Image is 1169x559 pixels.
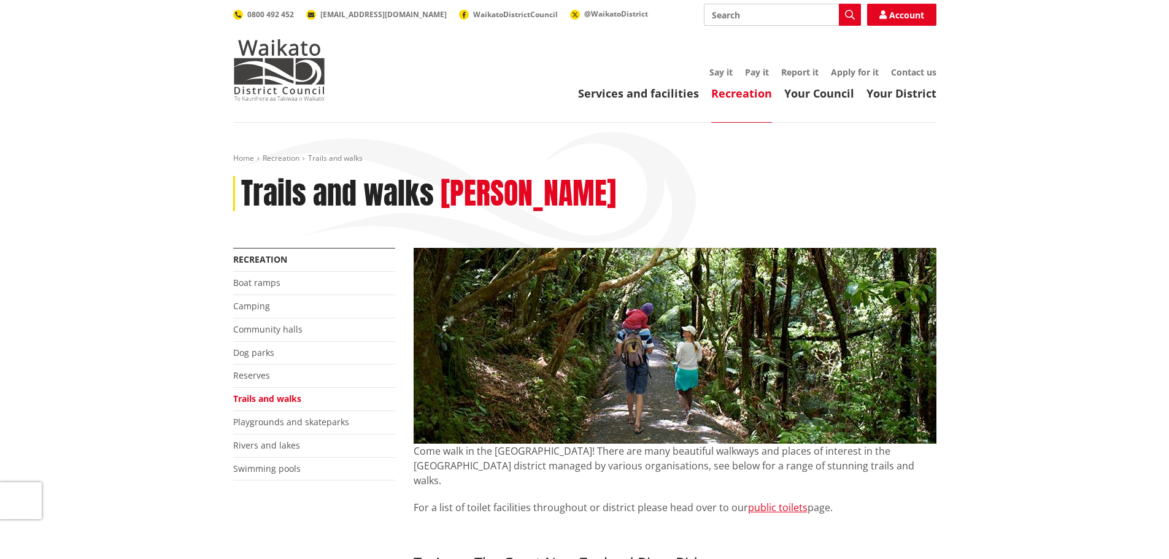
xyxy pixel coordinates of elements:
[866,86,936,101] a: Your District
[233,39,325,101] img: Waikato District Council - Te Kaunihera aa Takiwaa o Waikato
[233,153,936,164] nav: breadcrumb
[748,501,808,514] a: public toilets
[233,253,287,265] a: Recreation
[711,86,772,101] a: Recreation
[891,66,936,78] a: Contact us
[308,153,363,163] span: Trails and walks
[441,176,616,212] h2: [PERSON_NAME]
[233,277,280,288] a: Boat ramps
[233,347,274,358] a: Dog parks
[784,86,854,101] a: Your Council
[473,9,558,20] span: WaikatoDistrictCouncil
[233,369,270,381] a: Reserves
[233,300,270,312] a: Camping
[459,9,558,20] a: WaikatoDistrictCouncil
[233,393,301,404] a: Trails and walks
[233,463,301,474] a: Swimming pools
[867,4,936,26] a: Account
[414,500,936,515] p: For a list of toilet facilities throughout or district please head over to our page.
[709,66,733,78] a: Say it
[233,439,300,451] a: Rivers and lakes
[263,153,299,163] a: Recreation
[831,66,879,78] a: Apply for it
[570,9,648,19] a: @WaikatoDistrict
[704,4,861,26] input: Search input
[781,66,819,78] a: Report it
[578,86,699,101] a: Services and facilities
[233,153,254,163] a: Home
[233,323,303,335] a: Community halls
[414,444,936,488] p: Come walk in the [GEOGRAPHIC_DATA]! There are many beautiful walkways and places of interest in t...
[414,248,936,444] img: Bridal Veil Falls
[584,9,648,19] span: @WaikatoDistrict
[247,9,294,20] span: 0800 492 452
[233,9,294,20] a: 0800 492 452
[320,9,447,20] span: [EMAIL_ADDRESS][DOMAIN_NAME]
[233,416,349,428] a: Playgrounds and skateparks
[306,9,447,20] a: [EMAIL_ADDRESS][DOMAIN_NAME]
[745,66,769,78] a: Pay it
[241,176,434,212] h1: Trails and walks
